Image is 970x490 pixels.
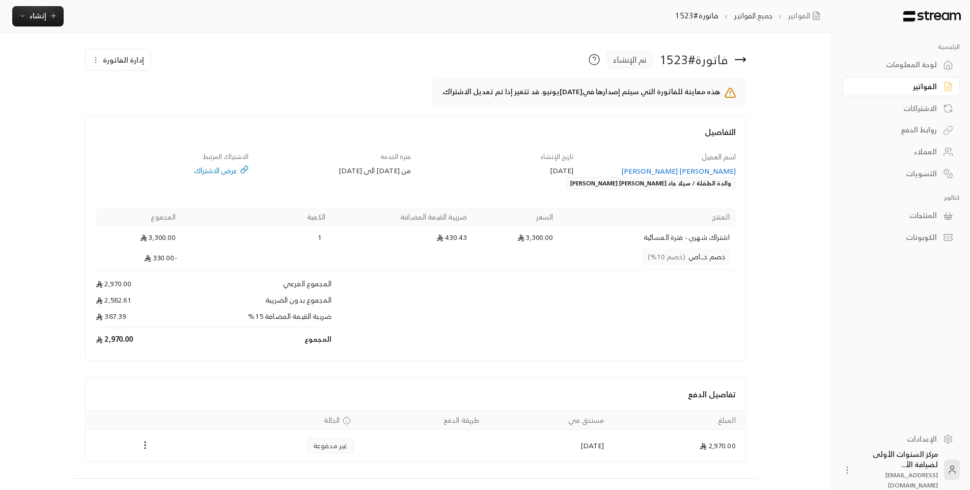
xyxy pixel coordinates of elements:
table: Products [96,208,736,350]
span: إدارة الفاتورة [103,53,144,66]
a: الفواتير [842,77,960,97]
td: [DATE] [485,430,610,461]
img: Logo [902,11,962,22]
span: 1 [315,232,325,242]
th: المنتج [559,208,735,226]
span: اسم العميل [702,150,736,163]
p: الرئيسية [842,43,960,51]
span: فترة الخدمة [380,151,411,162]
p: هذه معاينة للفاتورة التي سيتم إصدارها في يونيو. قد تتغير إذا تم تعديل الاشتراك. [441,87,720,99]
td: اشتراك شهري - فترة المسائية [559,226,735,249]
span: الحالة [324,415,340,425]
div: روابط الدفع [855,125,937,135]
a: جميع الفواتير [734,9,772,22]
button: إدارة الفاتورة [86,49,150,70]
h4: تفاصيل الدفع [96,388,736,400]
div: فاتورة # 1523 [659,51,728,68]
td: 2,970.00 [611,430,746,461]
div: الاشتراكات [855,103,937,114]
div: الإعدادات [855,434,937,444]
button: إنشاء [12,6,64,26]
div: لوحة المعلومات [855,60,937,70]
a: المنتجات [842,206,960,226]
div: [DATE] [421,166,573,176]
a: روابط الدفع [842,120,960,140]
div: الكوبونات [855,232,937,242]
a: لوحة المعلومات [842,55,960,75]
a: الفواتير [788,10,824,21]
td: 3,300.00 [96,226,182,249]
th: السعر [473,208,559,226]
div: العملاء [855,147,937,157]
div: من [DATE] الى [DATE] [258,166,411,176]
a: الاشتراكات [842,98,960,118]
p: فاتورة#1523 [675,10,719,21]
th: مستحق في [485,411,610,430]
span: غير مدفوعة [313,441,348,451]
th: طريقة الدفع [360,411,485,430]
strong: [DATE] [560,85,583,98]
a: التسويات [842,164,960,183]
th: المجموع [96,208,182,226]
td: 2,970.00 [96,270,182,295]
td: المجموع [182,328,332,350]
div: التسويات [855,169,937,179]
a: العملاء [842,142,960,162]
th: المبلغ [611,411,746,430]
div: الفواتير [855,81,937,92]
td: 3,300.00 [473,226,559,249]
span: خصم خـــاص [642,249,730,265]
td: 430.43 [331,226,473,249]
td: المجموع بدون الضريبة [182,295,332,311]
td: المجموع الفرعي [182,270,332,295]
td: 387.39 [96,311,182,328]
span: تاريخ الإنشاء [541,151,573,162]
th: ضريبة القيمة المضافة [331,208,473,226]
span: -330.00 [144,251,177,264]
table: Payments [86,411,746,461]
div: [PERSON_NAME] [PERSON_NAME] [583,166,736,176]
p: كتالوج [842,194,960,202]
th: الكمية [182,208,332,226]
span: تم الإنشاء [613,53,647,66]
a: عرض الاشتراك [96,166,248,176]
h4: التفاصيل [96,126,736,148]
div: مركز السنوات الأولى لضيافة الأ... [858,449,938,490]
td: 2,970.00 [96,328,182,350]
span: الاشتراك المرتبط [203,151,248,162]
div: المنتجات [855,210,937,221]
span: (خصم 10%) [648,250,685,263]
nav: breadcrumb [675,10,824,21]
a: الكوبونات [842,228,960,248]
a: [PERSON_NAME] [PERSON_NAME]والدة الطفلة / سيلا جاد [PERSON_NAME] [PERSON_NAME] [566,166,736,189]
div: والدة الطفلة / سيلا جاد [PERSON_NAME] [PERSON_NAME] [566,177,736,189]
span: إنشاء [30,9,46,22]
a: الإعدادات [842,429,960,449]
td: 2,582.61 [96,295,182,311]
td: ضريبة القيمة المضافة 15% [182,311,332,328]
